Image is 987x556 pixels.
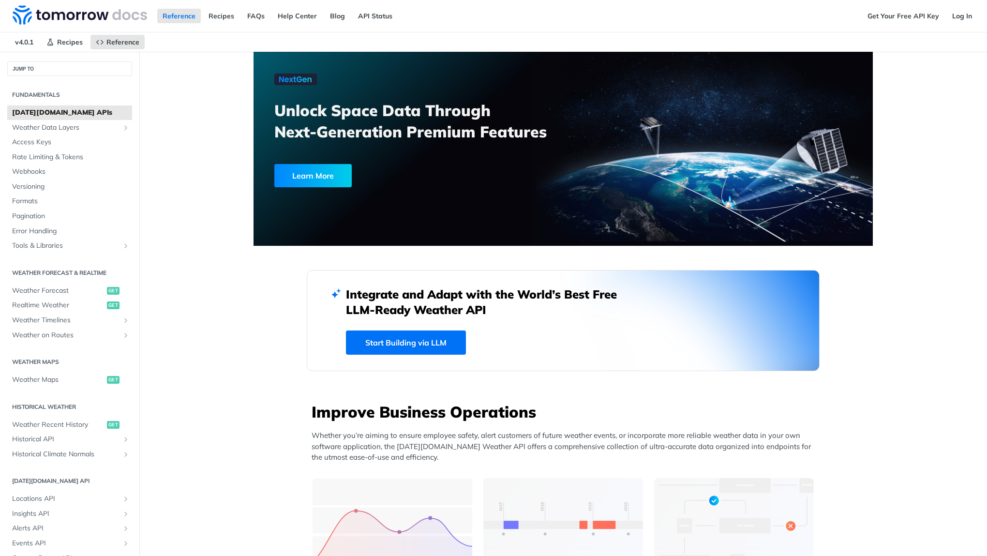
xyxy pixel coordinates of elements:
[7,328,132,343] a: Weather on RoutesShow subpages for Weather on Routes
[12,450,120,459] span: Historical Climate Normals
[12,286,105,296] span: Weather Forecast
[122,316,130,324] button: Show subpages for Weather Timelines
[272,9,322,23] a: Help Center
[157,9,201,23] a: Reference
[7,507,132,521] a: Insights APIShow subpages for Insights API
[325,9,350,23] a: Blog
[12,375,105,385] span: Weather Maps
[122,525,130,532] button: Show subpages for Alerts API
[12,494,120,504] span: Locations API
[12,167,130,177] span: Webhooks
[7,61,132,76] button: JUMP TO
[12,108,130,118] span: [DATE][DOMAIN_NAME] APIs
[7,418,132,432] a: Weather Recent Historyget
[7,492,132,506] a: Locations APIShow subpages for Locations API
[7,194,132,209] a: Formats
[312,401,820,422] h3: Improve Business Operations
[862,9,944,23] a: Get Your Free API Key
[57,38,83,46] span: Recipes
[12,524,120,533] span: Alerts API
[7,239,132,253] a: Tools & LibrariesShow subpages for Tools & Libraries
[122,436,130,443] button: Show subpages for Historical API
[7,313,132,328] a: Weather TimelinesShow subpages for Weather Timelines
[242,9,270,23] a: FAQs
[7,298,132,313] a: Realtime Weatherget
[12,137,130,147] span: Access Keys
[274,164,514,187] a: Learn More
[7,521,132,536] a: Alerts APIShow subpages for Alerts API
[7,358,132,366] h2: Weather Maps
[12,123,120,133] span: Weather Data Layers
[7,477,132,485] h2: [DATE][DOMAIN_NAME] API
[7,284,132,298] a: Weather Forecastget
[353,9,398,23] a: API Status
[12,316,120,325] span: Weather Timelines
[7,224,132,239] a: Error Handling
[7,536,132,551] a: Events APIShow subpages for Events API
[7,105,132,120] a: [DATE][DOMAIN_NAME] APIs
[312,430,820,463] p: Whether you’re aiming to ensure employee safety, alert customers of future weather events, or inc...
[12,435,120,444] span: Historical API
[203,9,239,23] a: Recipes
[12,211,130,221] span: Pagination
[346,286,631,317] h2: Integrate and Adapt with the World’s Best Free LLM-Ready Weather API
[13,5,147,25] img: Tomorrow.io Weather API Docs
[274,100,574,142] h3: Unlock Space Data Through Next-Generation Premium Features
[12,182,130,192] span: Versioning
[12,226,130,236] span: Error Handling
[7,120,132,135] a: Weather Data LayersShow subpages for Weather Data Layers
[12,152,130,162] span: Rate Limiting & Tokens
[12,331,120,340] span: Weather on Routes
[7,150,132,165] a: Rate Limiting & Tokens
[107,301,120,309] span: get
[274,74,317,85] img: NextGen
[12,241,120,251] span: Tools & Libraries
[12,301,105,310] span: Realtime Weather
[122,242,130,250] button: Show subpages for Tools & Libraries
[41,35,88,49] a: Recipes
[12,196,130,206] span: Formats
[7,373,132,387] a: Weather Mapsget
[7,269,132,277] h2: Weather Forecast & realtime
[7,180,132,194] a: Versioning
[107,421,120,429] span: get
[10,35,39,49] span: v4.0.1
[122,495,130,503] button: Show subpages for Locations API
[7,432,132,447] a: Historical APIShow subpages for Historical API
[107,287,120,295] span: get
[346,331,466,355] a: Start Building via LLM
[7,447,132,462] a: Historical Climate NormalsShow subpages for Historical Climate Normals
[122,540,130,547] button: Show subpages for Events API
[7,90,132,99] h2: Fundamentals
[12,420,105,430] span: Weather Recent History
[7,403,132,411] h2: Historical Weather
[122,124,130,132] button: Show subpages for Weather Data Layers
[107,376,120,384] span: get
[122,451,130,458] button: Show subpages for Historical Climate Normals
[106,38,139,46] span: Reference
[12,539,120,548] span: Events API
[7,165,132,179] a: Webhooks
[122,510,130,518] button: Show subpages for Insights API
[274,164,352,187] div: Learn More
[7,209,132,224] a: Pagination
[122,331,130,339] button: Show subpages for Weather on Routes
[90,35,145,49] a: Reference
[947,9,977,23] a: Log In
[7,135,132,150] a: Access Keys
[12,509,120,519] span: Insights API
